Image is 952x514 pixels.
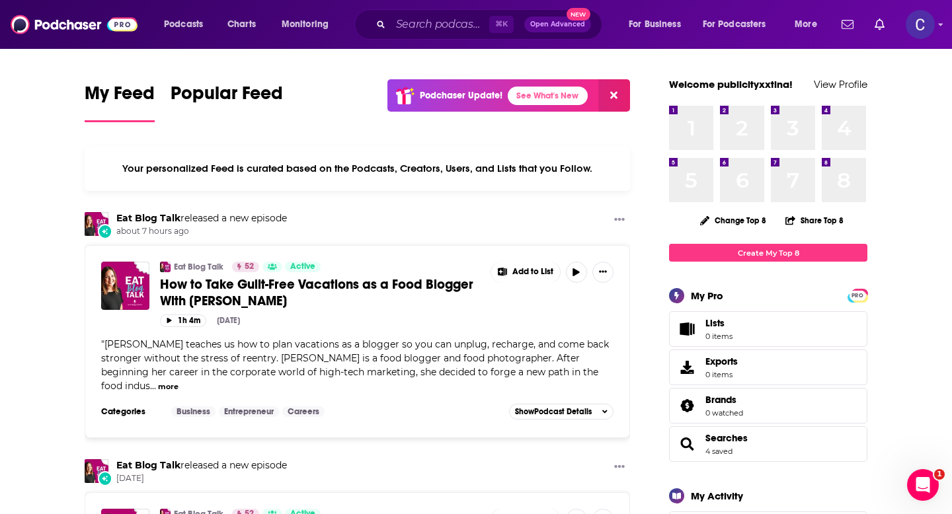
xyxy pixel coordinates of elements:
div: New Episode [98,471,112,486]
a: Entrepreneur [219,406,279,417]
a: Show notifications dropdown [836,13,859,36]
span: Logged in as publicityxxtina [906,10,935,39]
a: Eat Blog Talk [116,212,180,224]
span: Active [290,260,315,274]
span: " [101,338,609,392]
a: Exports [669,349,867,385]
a: Popular Feed [171,82,283,122]
span: Exports [705,355,738,367]
span: New [567,8,590,20]
span: For Business [629,15,681,34]
img: How to Take Guilt-Free Vacations as a Food Blogger With Molly Madigan Pisula [101,262,149,310]
img: User Profile [906,10,935,39]
a: See What's New [508,87,588,105]
span: [DATE] [116,473,287,484]
span: Popular Feed [171,82,283,112]
span: Searches [669,426,867,462]
span: Lists [674,320,700,338]
span: ... [150,380,156,392]
a: Create My Top 8 [669,244,867,262]
span: Lists [705,317,725,329]
a: Lists [669,311,867,347]
a: Brands [705,394,743,406]
span: PRO [850,291,865,301]
a: Brands [674,396,700,415]
span: [PERSON_NAME] teaches us how to plan vacations as a blogger so you can unplug, recharge, and come... [101,338,609,392]
button: Open AdvancedNew [524,17,591,32]
a: Business [171,406,216,417]
a: How to Take Guilt-Free Vacations as a Food Blogger With [PERSON_NAME] [160,276,481,309]
button: open menu [619,14,697,35]
h3: Categories [101,406,161,417]
div: New Episode [98,224,112,239]
button: 1h 4m [160,314,206,327]
span: Monitoring [282,15,329,34]
button: Change Top 8 [692,212,774,229]
span: about 7 hours ago [116,226,287,237]
div: My Activity [691,490,743,502]
button: Share Top 8 [785,207,844,233]
a: Searches [674,435,700,453]
span: 0 items [705,370,738,379]
button: ShowPodcast Details [509,404,614,420]
span: 52 [245,260,254,274]
a: Active [285,262,321,272]
span: My Feed [85,82,155,112]
span: Brands [669,388,867,423]
img: Podchaser - Follow, Share and Rate Podcasts [11,12,138,37]
button: open menu [272,14,346,35]
button: Show More Button [491,262,560,283]
a: View Profile [814,78,867,91]
span: For Podcasters [703,15,766,34]
span: Lists [705,317,733,329]
span: 1 [934,469,945,480]
span: Exports [674,358,700,377]
button: Show More Button [609,459,630,476]
button: Show More Button [609,212,630,229]
img: Eat Blog Talk [85,459,108,483]
span: ⌘ K [489,16,514,33]
input: Search podcasts, credits, & more... [391,14,489,35]
button: Show profile menu [906,10,935,39]
div: [DATE] [217,316,240,325]
a: 52 [232,262,259,272]
span: Open Advanced [530,21,585,28]
span: Searches [705,432,748,444]
span: Podcasts [164,15,203,34]
button: Show More Button [592,262,614,283]
h3: released a new episode [116,212,287,225]
a: Show notifications dropdown [869,13,890,36]
a: Charts [219,14,264,35]
div: My Pro [691,289,723,302]
button: open menu [785,14,834,35]
span: Add to List [512,267,553,277]
img: Eat Blog Talk [85,212,108,236]
button: open menu [694,14,785,35]
div: Search podcasts, credits, & more... [367,9,615,40]
div: Your personalized Feed is curated based on the Podcasts, Creators, Users, and Lists that you Follow. [85,146,630,191]
a: PRO [850,290,865,300]
a: Welcome publicityxxtina! [669,78,793,91]
a: Careers [282,406,325,417]
p: Podchaser Update! [420,90,502,101]
a: 4 saved [705,447,733,456]
img: Eat Blog Talk [160,262,171,272]
button: open menu [155,14,220,35]
span: 0 items [705,332,733,341]
span: Charts [227,15,256,34]
span: More [795,15,817,34]
span: Show Podcast Details [515,407,592,416]
a: Eat Blog Talk [174,262,223,272]
span: Brands [705,394,736,406]
button: more [158,381,178,392]
span: How to Take Guilt-Free Vacations as a Food Blogger With [PERSON_NAME] [160,276,473,309]
a: 0 watched [705,408,743,418]
a: Eat Blog Talk [116,459,180,471]
h3: released a new episode [116,459,287,472]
